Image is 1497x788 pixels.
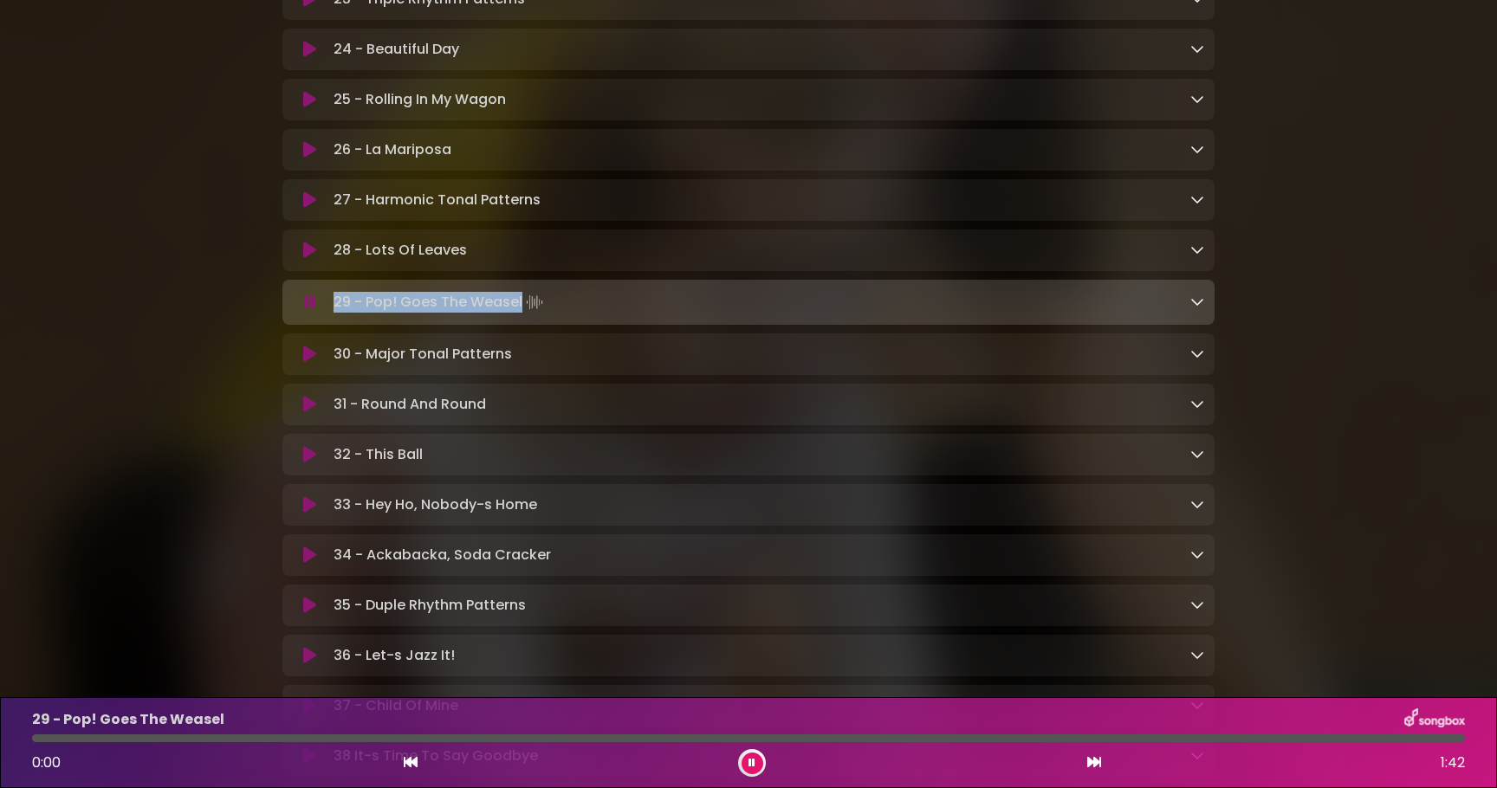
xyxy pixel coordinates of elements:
p: 24 - Beautiful Day [334,39,459,60]
img: songbox-logo-white.png [1404,708,1465,731]
img: waveform4.gif [522,290,547,314]
p: 29 - Pop! Goes The Weasel [32,709,224,730]
p: 26 - La Mariposa [334,139,451,160]
p: 25 - Rolling In My Wagon [334,89,506,110]
p: 32 - This Ball [334,444,423,465]
p: 30 - Major Tonal Patterns [334,344,512,365]
p: 37 - Child Of Mine [334,695,458,716]
p: 34 - Ackabacka, Soda Cracker [334,545,551,565]
p: 31 - Round And Round [334,394,486,415]
p: 29 - Pop! Goes The Weasel [334,290,547,314]
p: 33 - Hey Ho, Nobody-s Home [334,494,537,515]
p: 27 - Harmonic Tonal Patterns [334,190,541,210]
span: 0:00 [32,752,61,772]
p: 36 - Let-s Jazz It! [334,645,455,666]
p: 35 - Duple Rhythm Patterns [334,595,526,616]
span: 1:42 [1441,752,1465,773]
p: 28 - Lots Of Leaves [334,240,467,261]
